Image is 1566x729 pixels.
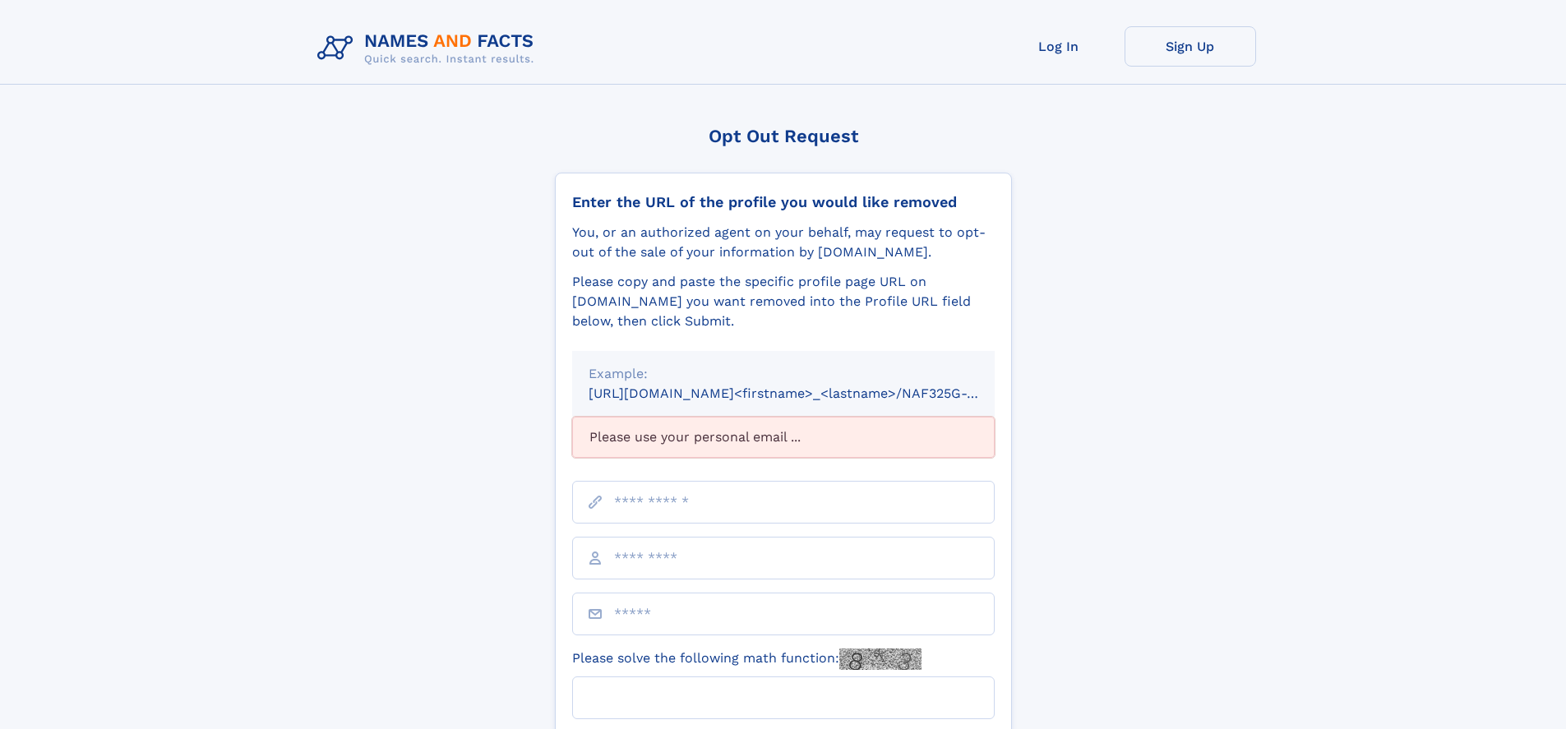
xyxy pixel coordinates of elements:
div: Enter the URL of the profile you would like removed [572,193,995,211]
img: Logo Names and Facts [311,26,547,71]
label: Please solve the following math function: [572,648,922,670]
div: Opt Out Request [555,126,1012,146]
div: Example: [589,364,978,384]
div: Please copy and paste the specific profile page URL on [DOMAIN_NAME] you want removed into the Pr... [572,272,995,331]
small: [URL][DOMAIN_NAME]<firstname>_<lastname>/NAF325G-xxxxxxxx [589,385,1026,401]
a: Sign Up [1125,26,1256,67]
div: Please use your personal email ... [572,417,995,458]
a: Log In [993,26,1125,67]
div: You, or an authorized agent on your behalf, may request to opt-out of the sale of your informatio... [572,223,995,262]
